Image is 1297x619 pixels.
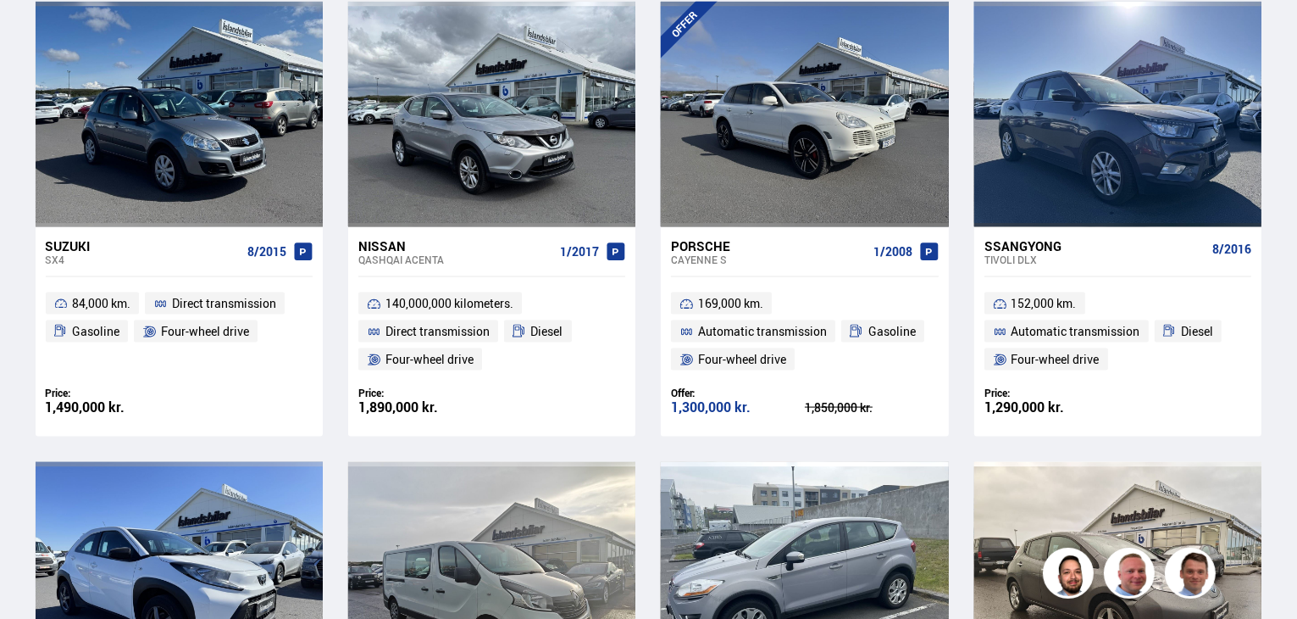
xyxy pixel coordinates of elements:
[46,386,71,399] font: Price:
[72,295,130,311] font: 84,000 km.
[1045,550,1096,601] img: nhp88E3Fdnt1Opn2.png
[698,295,763,311] font: 169,000 km.
[805,399,873,415] font: 1,850,000 kr.
[873,243,912,259] font: 1/2008
[172,295,276,311] font: Direct transmission
[868,323,916,339] font: Gasoline
[984,386,1010,399] font: Price:
[698,351,786,367] font: Four-wheel drive
[1181,323,1213,339] font: Diesel
[358,237,406,254] font: Nissan
[1106,550,1157,601] img: siFngHWaQ9KaOqBr.png
[14,7,64,58] button: Open LiveChat chat interface
[984,398,1064,416] font: 1,290,000 kr.
[984,253,1037,266] font: Tivoli DLX
[671,253,727,266] font: Cayenne S
[560,243,599,259] font: 1/2017
[1012,323,1140,339] font: Automatic transmission
[46,398,125,416] font: 1,490,000 kr.
[385,351,474,367] font: Four-wheel drive
[984,237,1061,254] font: Ssangyong
[247,243,286,259] font: 8/2015
[348,227,635,437] a: Nissan Qashqai ACENTA 1/2017 140,000,000 kilometers. Direct transmission Diesel Four-wheel drive ...
[161,323,249,339] font: Four-wheel drive
[1212,241,1251,257] font: 8/2016
[46,237,91,254] font: Suzuki
[36,227,323,437] a: Suzuki SX4 8/2015 84,000 km. Direct transmission Gasoline Four-wheel drive Price: 1,490,000 kr.
[531,323,563,339] font: Diesel
[671,398,751,416] font: 1,300,000 kr.
[698,323,827,339] font: Automatic transmission
[661,227,948,437] a: Porsche Cayenne S 1/2008 169,000 km. Automatic transmission Gasoline Four-wheel drive Offer: 1,30...
[46,253,65,266] font: SX4
[358,253,444,266] font: Qashqai ACENTA
[1167,550,1218,601] img: FbJEzSuNWCJXmdc-.webp
[385,323,490,339] font: Direct transmission
[974,227,1261,437] a: Ssangyong Tivoli DLX 8/2016 152,000 km. Automatic transmission Diesel Four-wheel drive Price: 1,2...
[671,386,695,399] font: Offer:
[358,398,438,416] font: 1,890,000 kr.
[1012,295,1077,311] font: 152,000 km.
[1012,351,1100,367] font: Four-wheel drive
[385,295,513,311] font: 140,000,000 kilometers.
[671,237,730,254] font: Porsche
[358,386,384,399] font: Price:
[72,323,119,339] font: Gasoline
